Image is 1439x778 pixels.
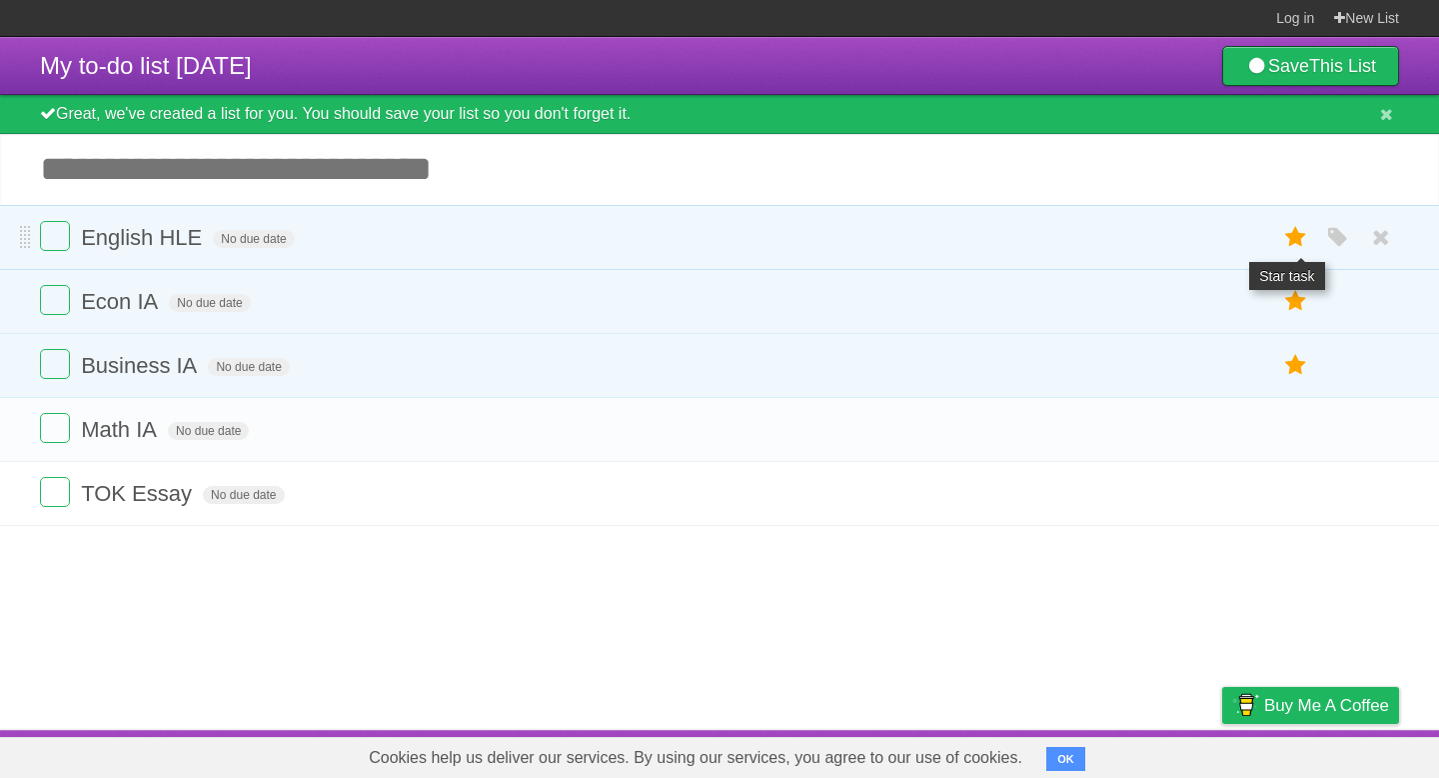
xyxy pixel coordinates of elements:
[40,221,70,251] label: Done
[40,349,70,379] label: Done
[1222,46,1399,86] a: SaveThis List
[81,481,197,506] span: TOK Essay
[956,735,998,773] a: About
[40,52,252,79] span: My to-do list [DATE]
[1046,747,1085,771] button: OK
[1196,735,1248,773] a: Privacy
[1273,735,1399,773] a: Suggest a feature
[40,477,70,507] label: Done
[1022,735,1103,773] a: Developers
[40,285,70,315] label: Done
[213,230,294,248] span: No due date
[1277,285,1315,318] label: Star task
[169,294,250,312] span: No due date
[81,417,162,442] span: Math IA
[1128,735,1172,773] a: Terms
[168,422,249,440] span: No due date
[1232,688,1259,722] img: Buy me a coffee
[1309,56,1376,76] b: This List
[81,225,207,250] span: English HLE
[349,738,1042,778] span: Cookies help us deliver our services. By using our services, you agree to our use of cookies.
[1222,687,1399,724] a: Buy me a coffee
[1277,349,1315,382] label: Star task
[1277,221,1315,254] label: Star task
[1264,688,1389,723] span: Buy me a coffee
[40,413,70,443] label: Done
[81,353,202,378] span: Business IA
[81,289,163,314] span: Econ IA
[203,486,284,504] span: No due date
[208,358,289,376] span: No due date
